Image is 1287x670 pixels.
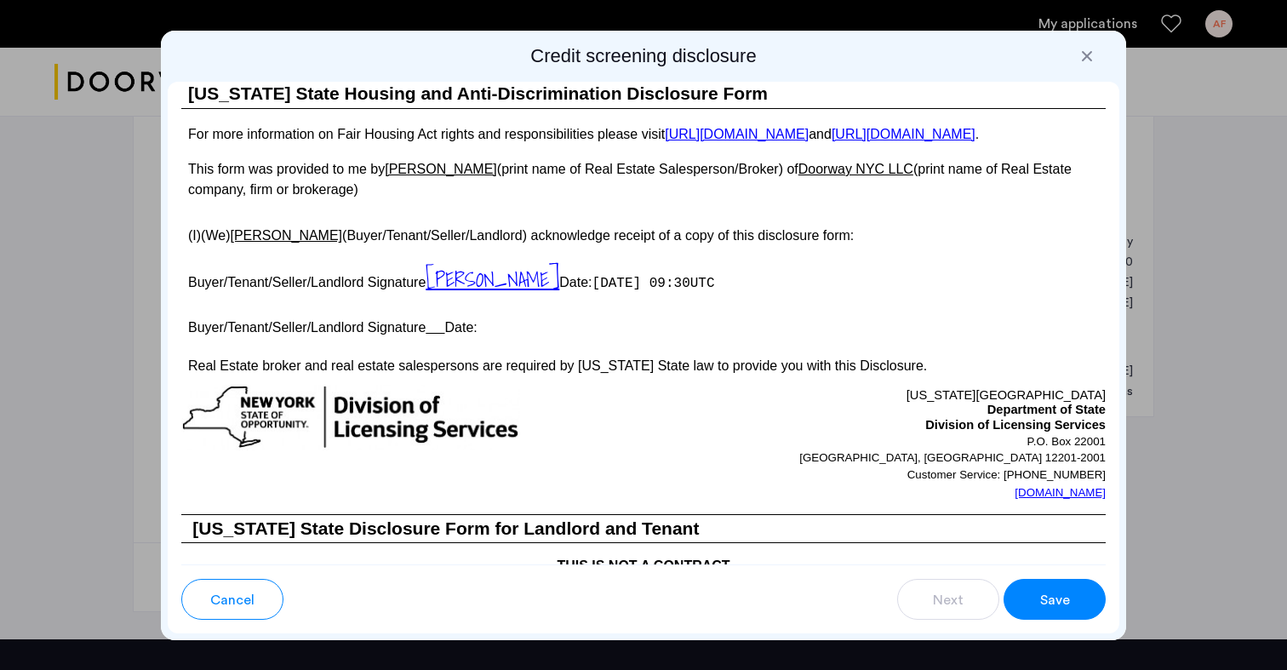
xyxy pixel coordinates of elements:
p: This form was provided to me by (print name of Real Estate Salesperson/Broker) of (print name of ... [181,159,1106,200]
p: Buyer/Tenant/Seller/Landlord Signature Date: [181,312,1106,337]
p: Customer Service: [PHONE_NUMBER] [643,467,1106,484]
p: Department of State [643,403,1106,418]
h4: THIS IS NOT A CONTRACT [181,543,1106,576]
p: [US_STATE][GEOGRAPHIC_DATA] [643,385,1106,404]
h1: [US_STATE] State Housing and Anti-Discrimination Disclosure Form [181,80,1106,108]
a: [URL][DOMAIN_NAME] [832,127,975,141]
span: Buyer/Tenant/Seller/Landlord Signature [188,275,426,289]
a: [DOMAIN_NAME] [1015,484,1106,501]
img: new-york-logo.png [181,385,520,450]
h3: [US_STATE] State Disclosure Form for Landlord and Tenant [181,514,1106,543]
span: Save [1040,590,1070,610]
p: Division of Licensing Services [643,418,1106,433]
button: button [897,579,999,620]
button: button [1004,579,1106,620]
u: [PERSON_NAME] [385,162,497,176]
span: Next [933,590,964,610]
span: Cancel [210,590,255,610]
p: (I)(We) (Buyer/Tenant/Seller/Landlord) acknowledge receipt of a copy of this disclosure form: [181,218,1106,246]
span: [PERSON_NAME] [426,263,559,295]
u: [PERSON_NAME] [230,228,342,243]
span: Date: [559,275,592,289]
p: [GEOGRAPHIC_DATA], [GEOGRAPHIC_DATA] 12201-2001 [643,450,1106,467]
h2: Credit screening disclosure [168,44,1119,68]
a: [URL][DOMAIN_NAME] [665,127,809,141]
span: [DATE] 09:30UTC [592,276,715,291]
button: button [181,579,283,620]
u: Doorway NYC LLC [798,162,913,176]
p: For more information on Fair Housing Act rights and responsibilities please visit and . [181,127,1106,141]
p: Real Estate broker and real estate salespersons are required by [US_STATE] State law to provide y... [181,356,1106,376]
p: P.O. Box 22001 [643,433,1106,450]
